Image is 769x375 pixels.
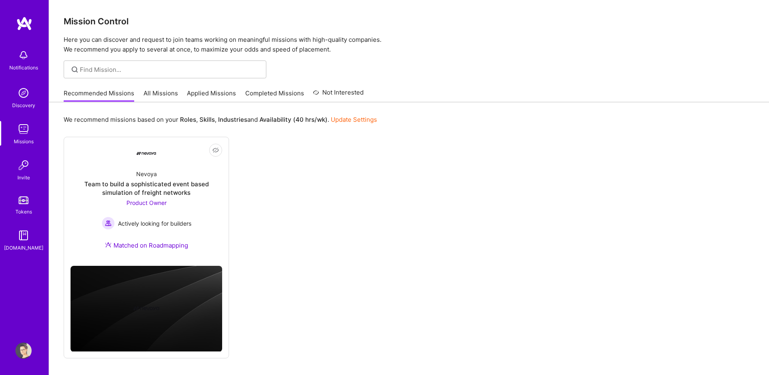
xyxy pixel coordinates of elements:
[71,266,222,351] img: cover
[13,343,34,359] a: User Avatar
[133,295,159,321] img: Company logo
[14,137,34,146] div: Missions
[12,101,35,110] div: Discovery
[64,16,754,26] h3: Mission Control
[70,65,79,74] i: icon SearchGrey
[180,116,196,123] b: Roles
[15,157,32,173] img: Invite
[212,147,219,153] i: icon EyeClosed
[80,65,260,74] input: Find Mission...
[19,196,28,204] img: tokens
[126,199,167,206] span: Product Owner
[9,63,38,72] div: Notifications
[137,152,156,155] img: Company Logo
[144,89,178,102] a: All Missions
[15,207,32,216] div: Tokens
[105,241,111,248] img: Ateam Purple Icon
[102,217,115,230] img: Actively looking for builders
[331,116,377,123] a: Update Settings
[105,241,188,250] div: Matched on Roadmapping
[15,343,32,359] img: User Avatar
[15,121,32,137] img: teamwork
[218,116,247,123] b: Industries
[4,244,43,252] div: [DOMAIN_NAME]
[199,116,215,123] b: Skills
[313,88,364,102] a: Not Interested
[15,227,32,244] img: guide book
[15,85,32,101] img: discovery
[187,89,236,102] a: Applied Missions
[118,219,191,228] span: Actively looking for builders
[15,47,32,63] img: bell
[17,173,30,182] div: Invite
[259,116,328,123] b: Availability (40 hrs/wk)
[16,16,32,31] img: logo
[64,115,377,124] p: We recommend missions based on your , , and .
[71,180,222,197] div: Team to build a sophisticated event based simulation of freight networks
[136,170,157,178] div: Nevoya
[245,89,304,102] a: Completed Missions
[64,35,754,54] p: Here you can discover and request to join teams working on meaningful missions with high-quality ...
[71,144,222,259] a: Company LogoNevoyaTeam to build a sophisticated event based simulation of freight networksProduct...
[64,89,134,102] a: Recommended Missions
